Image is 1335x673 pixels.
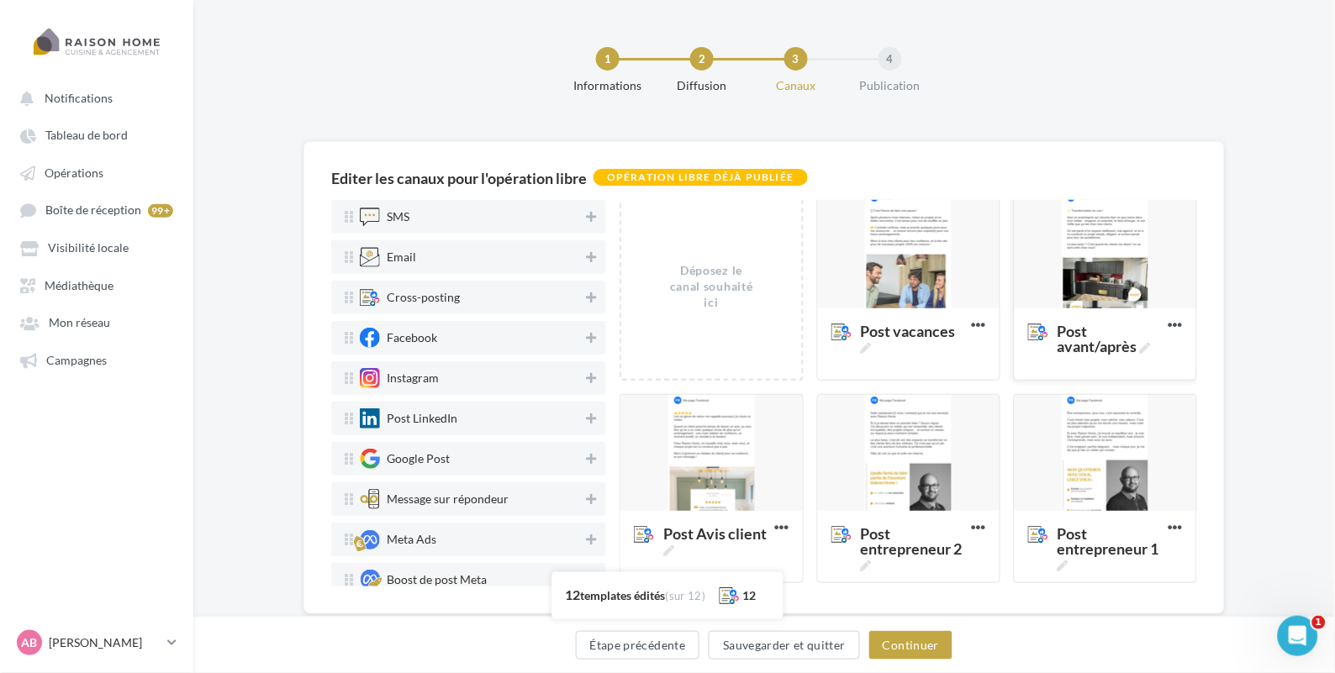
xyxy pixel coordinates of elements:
[10,232,183,262] a: Visibilité locale
[10,157,183,187] a: Opérations
[45,203,141,218] span: Boîte de réception
[10,344,183,375] a: Campagnes
[22,634,38,651] span: AB
[554,77,662,94] div: Informations
[1028,526,1169,544] span: Post entrepreneur 1
[861,323,965,354] span: Post vacances
[1028,323,1169,342] span: Post avant/après
[576,631,700,660] button: Étape précédente
[594,169,808,186] div: Opération libre déjà publiée
[663,526,768,556] span: Post Avis client
[1312,616,1326,629] span: 1
[1058,526,1162,571] span: Post entrepreneur 1
[566,586,581,602] span: 12
[666,589,706,602] span: (sur 12)
[48,241,129,255] span: Visibilité locale
[709,631,860,660] button: Sauvegarder et quitter
[10,270,183,300] a: Médiathèque
[45,278,113,292] span: Médiathèque
[10,194,183,225] a: Boîte de réception 99+
[690,47,714,71] div: 2
[742,587,756,604] div: 12
[596,47,620,71] div: 1
[879,47,902,71] div: 4
[742,77,850,94] div: Canaux
[581,588,666,602] span: templates édités
[784,47,808,71] div: 3
[387,332,437,344] div: Facebook
[667,262,757,311] div: Déposez le canal souhaité ici
[46,353,107,367] span: Campagnes
[331,171,587,186] div: Editer les canaux pour l'opération libre
[13,627,180,659] a: AB [PERSON_NAME]
[836,77,944,94] div: Publication
[648,77,756,94] div: Diffusion
[387,251,416,263] div: Email
[634,526,774,544] span: Post Avis client
[387,372,439,384] div: Instagram
[45,129,128,143] span: Tableau de bord
[10,119,183,150] a: Tableau de bord
[861,526,965,571] span: Post entrepreneur 2
[45,91,113,105] span: Notifications
[387,534,436,545] div: Meta Ads
[1058,323,1162,354] span: Post avant/après
[869,631,952,660] button: Continuer
[10,307,183,337] a: Mon réseau
[45,166,103,180] span: Opérations
[387,292,460,303] div: Cross-posting
[387,574,487,586] div: Boost de post Meta
[49,316,110,330] span: Mon réseau
[831,526,972,544] span: Post entrepreneur 2
[1278,616,1318,656] iframe: Intercom live chat
[387,453,450,465] div: Google Post
[387,413,457,424] div: Post LinkedIn
[10,82,177,113] button: Notifications
[387,211,409,223] div: SMS
[49,634,161,651] p: [PERSON_NAME]
[148,204,173,218] div: 99+
[831,323,972,342] span: Post vacances
[387,493,509,505] div: Message sur répondeur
